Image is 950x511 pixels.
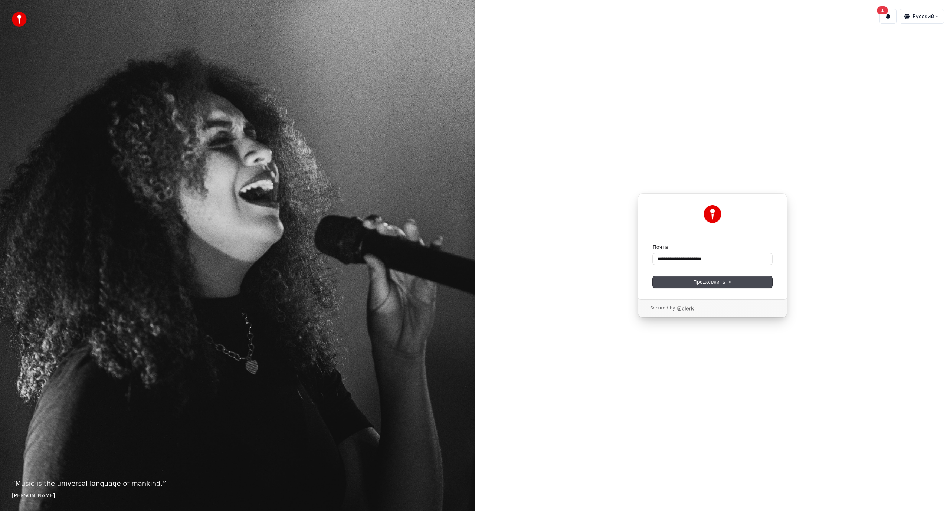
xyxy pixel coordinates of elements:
[653,244,668,250] label: Почта
[12,492,463,499] footer: [PERSON_NAME]
[877,6,888,14] div: 1
[12,478,463,489] p: “ Music is the universal language of mankind. ”
[653,276,772,288] button: Продолжить
[693,279,732,285] span: Продолжить
[12,12,27,27] img: youka
[704,205,721,223] img: Youka
[677,306,694,311] a: Clerk logo
[879,9,897,24] button: 1
[650,305,675,311] p: Secured by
